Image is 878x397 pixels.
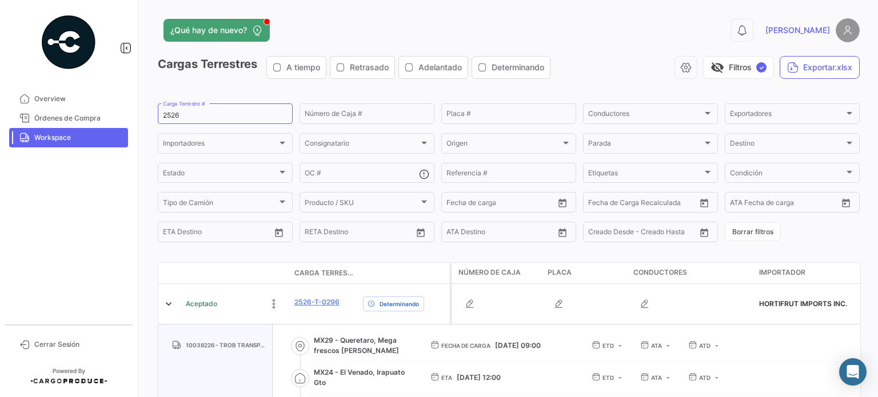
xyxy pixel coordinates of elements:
[34,113,123,123] span: Órdenes de Compra
[651,373,662,382] span: ATA
[773,200,824,208] input: ATA Hasta
[163,298,174,310] a: Expand/Collapse Row
[286,62,320,73] span: A tiempo
[696,194,713,211] button: Open calendar
[495,341,541,350] span: [DATE] 09:00
[730,111,844,119] span: Exportadores
[755,263,857,283] datatable-header-cell: Importador
[667,373,670,382] span: -
[765,25,830,36] span: [PERSON_NAME]
[667,341,670,350] span: -
[294,297,340,307] a: 2526-T-0296
[602,373,614,382] span: ETD
[759,267,805,278] span: Importador
[472,57,550,78] button: Determinando
[588,141,703,149] span: Parada
[489,230,541,238] input: ATA Hasta
[186,340,268,350] span: 10038226 - TROB TRANSPORTES SA DE CV
[699,341,711,350] span: ATD
[9,128,128,147] a: Workspace
[290,263,358,283] datatable-header-cell: Carga Terrestre #
[548,267,572,278] span: Placa
[163,141,277,149] span: Importadores
[181,268,290,278] datatable-header-cell: Estado
[725,222,781,241] button: Borrar filtros
[458,267,521,278] span: Número de Caja
[9,89,128,109] a: Overview
[418,62,462,73] span: Adelantado
[642,230,693,238] input: Creado Hasta
[703,56,774,79] button: visibility_offFiltros✓
[651,341,662,350] span: ATA
[588,200,609,208] input: Desde
[617,200,668,208] input: Hasta
[836,18,860,42] img: placeholder-user.png
[330,57,394,78] button: Retrasado
[163,230,183,238] input: Desde
[158,56,554,79] h3: Cargas Terrestres
[457,373,501,382] span: [DATE] 12:00
[602,341,614,350] span: ETD
[267,57,326,78] button: A tiempo
[380,299,419,308] span: Determinando
[40,14,97,71] img: powered-by.png
[629,263,755,283] datatable-header-cell: Conductores
[314,335,412,356] span: MX29 - Queretaro, Mega frescos [PERSON_NAME]
[715,341,719,350] span: -
[170,25,247,36] span: ¿Qué hay de nuevo?
[715,373,719,382] span: -
[780,56,860,79] button: Exportar.xlsx
[34,339,123,350] span: Cerrar Sesión
[441,373,452,382] span: ETA
[543,263,629,283] datatable-header-cell: Placa
[699,373,711,382] span: ATD
[839,358,867,386] div: Abrir Intercom Messenger
[452,263,543,283] datatable-header-cell: Número de Caja
[588,111,703,119] span: Conductores
[633,267,687,278] span: Conductores
[191,230,243,238] input: Hasta
[305,200,419,208] span: Producto / SKU
[163,19,270,42] button: ¿Qué hay de nuevo?
[588,230,634,238] input: Creado Desde
[163,171,277,179] span: Estado
[554,194,571,211] button: Open calendar
[446,200,467,208] input: Desde
[412,224,429,241] button: Open calendar
[756,62,767,73] span: ✓
[186,299,217,309] span: Aceptado
[314,367,412,388] span: MX24 - El Venado, Irapuato Gto
[588,171,703,179] span: Etiquetas
[759,299,847,308] span: HORTIFRUT IMPORTS INC.
[34,94,123,104] span: Overview
[837,194,855,211] button: Open calendar
[294,268,354,278] span: Carga Terrestre #
[554,224,571,241] button: Open calendar
[350,62,389,73] span: Retrasado
[446,230,481,238] input: ATA Desde
[730,141,844,149] span: Destino
[333,230,385,238] input: Hasta
[9,109,128,128] a: Órdenes de Compra
[696,224,713,241] button: Open calendar
[618,341,622,350] span: -
[358,268,450,278] datatable-header-cell: Delay Status
[270,224,288,241] button: Open calendar
[305,141,419,149] span: Consignatario
[475,200,526,208] input: Hasta
[730,200,765,208] input: ATA Desde
[163,200,277,208] span: Tipo de Camión
[305,230,325,238] input: Desde
[618,373,622,382] span: -
[730,171,844,179] span: Condición
[441,341,490,350] span: Fecha de carga
[711,61,724,74] span: visibility_off
[34,133,123,143] span: Workspace
[492,62,544,73] span: Determinando
[399,57,468,78] button: Adelantado
[446,141,561,149] span: Origen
